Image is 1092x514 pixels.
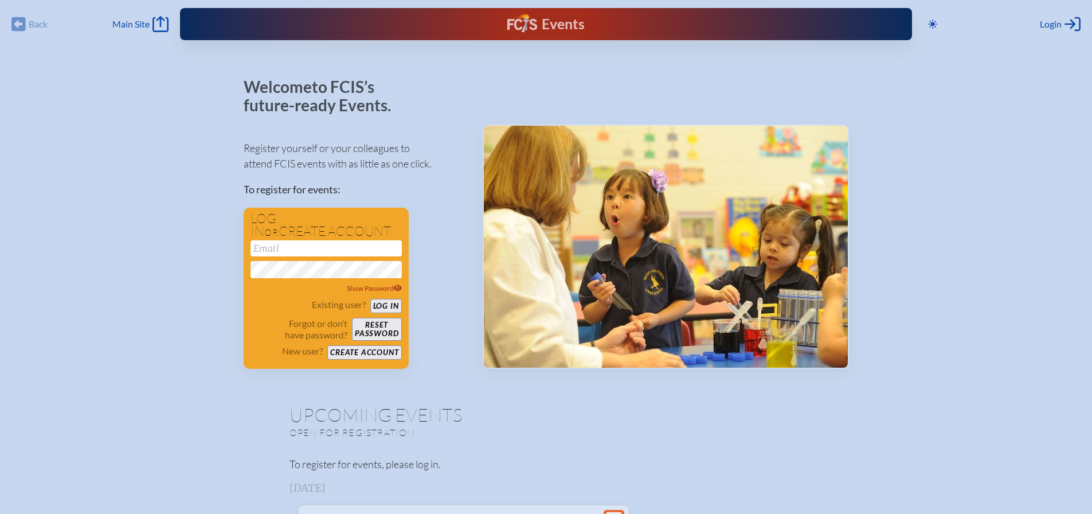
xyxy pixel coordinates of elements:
p: Register yourself or your colleagues to attend FCIS events with as little as one click. [244,141,464,172]
span: or [264,227,279,238]
span: Show Password [347,284,402,293]
h1: Upcoming Events [289,406,803,424]
h3: [DATE] [289,482,803,494]
p: Welcome to FCIS’s future-ready Events. [244,78,404,114]
p: New user? [282,345,323,357]
button: Log in [370,299,402,313]
span: Main Site [112,18,150,30]
button: Create account [327,345,401,360]
a: Main Site [112,16,169,32]
p: Existing user? [312,299,366,310]
span: Login [1040,18,1062,30]
h1: Log in create account [251,212,402,238]
p: To register for events, please log in. [289,457,803,472]
img: Events [484,126,848,368]
input: Email [251,240,402,256]
div: FCIS Events — Future ready [381,14,710,34]
p: Forgot or don’t have password? [251,318,348,341]
button: Resetpassword [352,318,401,341]
p: Open for registration [289,427,592,438]
p: To register for events: [244,182,464,197]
